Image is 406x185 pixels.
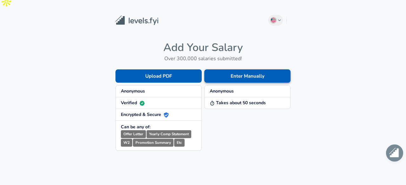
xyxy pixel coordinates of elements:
strong: Anonymous [121,88,145,94]
strong: Encrypted & Secure [121,112,169,118]
button: English (US) [268,15,283,26]
h6: Over 300,000 salaries submitted! [115,54,291,63]
img: English (US) [271,18,276,23]
small: Etc [174,139,185,147]
h4: Add Your Salary [115,41,291,54]
small: Yearly Comp Statement [147,130,191,138]
div: Open chat [386,144,403,162]
small: Promotion Summary [133,139,174,147]
strong: Verified [121,100,145,106]
small: W2 [121,139,132,147]
button: Enter Manually [204,69,291,83]
button: Upload PDF [115,69,202,83]
strong: Takes about 50 seconds [210,100,266,106]
small: Offer Letter [121,130,146,138]
strong: Can be any of: [121,124,150,130]
strong: Anonymous [210,88,234,94]
img: Levels.fyi [115,16,158,25]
